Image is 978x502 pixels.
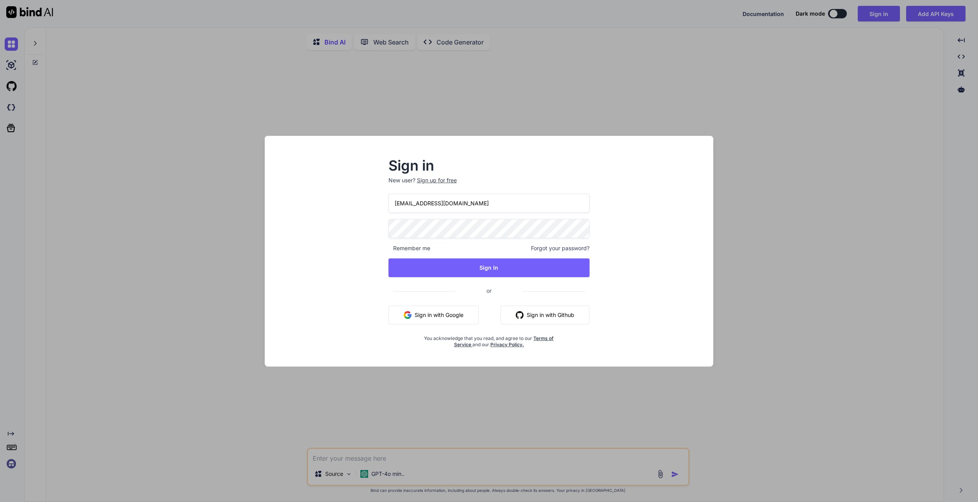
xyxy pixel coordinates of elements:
button: Sign in with Github [501,306,590,324]
div: Sign up for free [417,176,457,184]
span: Remember me [388,244,430,252]
span: Forgot your password? [531,244,590,252]
input: Login or Email [388,194,590,213]
img: google [404,311,412,319]
div: You acknowledge that you read, and agree to our and our [422,331,556,348]
button: Sign In [388,258,590,277]
a: Terms of Service [454,335,554,347]
h2: Sign in [388,159,590,172]
a: Privacy Policy. [490,342,524,347]
p: New user? [388,176,590,194]
img: github [516,311,524,319]
button: Sign in with Google [388,306,479,324]
span: or [455,281,523,300]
